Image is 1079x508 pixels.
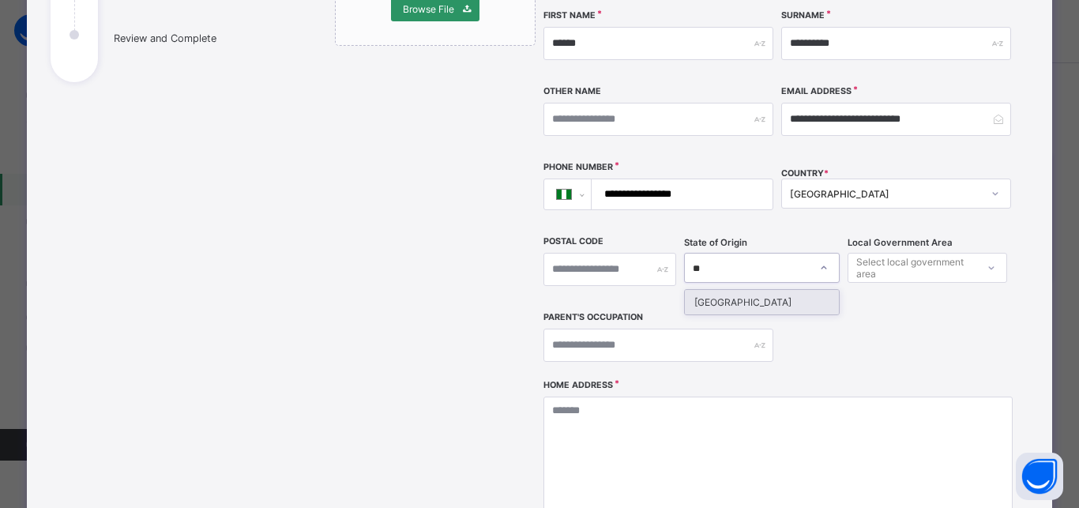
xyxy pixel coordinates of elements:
[403,3,454,15] span: Browse File
[848,237,953,248] span: Local Government Area
[856,253,976,283] div: Select local government area
[684,237,747,248] span: State of Origin
[543,10,596,21] label: First Name
[543,236,603,246] label: Postal Code
[1016,453,1063,500] button: Open asap
[781,10,825,21] label: Surname
[543,86,601,96] label: Other Name
[790,188,982,200] div: [GEOGRAPHIC_DATA]
[781,86,852,96] label: Email Address
[543,162,613,172] label: Phone Number
[685,290,839,314] div: [GEOGRAPHIC_DATA]
[543,380,613,390] label: Home Address
[543,312,643,322] label: Parent's Occupation
[781,168,829,179] span: COUNTRY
